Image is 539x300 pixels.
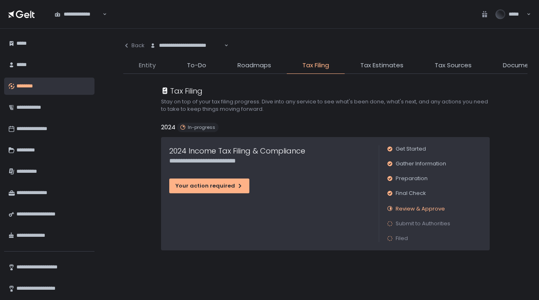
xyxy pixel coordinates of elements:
[360,61,403,70] span: Tax Estimates
[169,145,305,156] h1: 2024 Income Tax Filing & Compliance
[123,37,145,54] button: Back
[123,42,145,49] div: Back
[396,190,426,197] span: Final Check
[396,205,445,213] span: Review & Approve
[396,175,428,182] span: Preparation
[396,160,446,167] span: Gather Information
[175,182,243,190] div: Your action required
[187,61,206,70] span: To-Do
[396,235,408,242] span: Filed
[161,123,175,132] h2: 2024
[169,179,249,193] button: Your action required
[101,10,102,18] input: Search for option
[237,61,271,70] span: Roadmaps
[435,61,472,70] span: Tax Sources
[49,6,107,23] div: Search for option
[396,220,450,227] span: Submit to Authorities
[161,98,490,113] h2: Stay on top of your tax filing progress. Dive into any service to see what's been done, what's ne...
[188,124,215,131] span: In-progress
[139,61,156,70] span: Entity
[302,61,329,70] span: Tax Filing
[161,85,203,96] div: Tax Filing
[145,37,228,54] div: Search for option
[396,145,426,153] span: Get Started
[503,61,539,70] span: Documents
